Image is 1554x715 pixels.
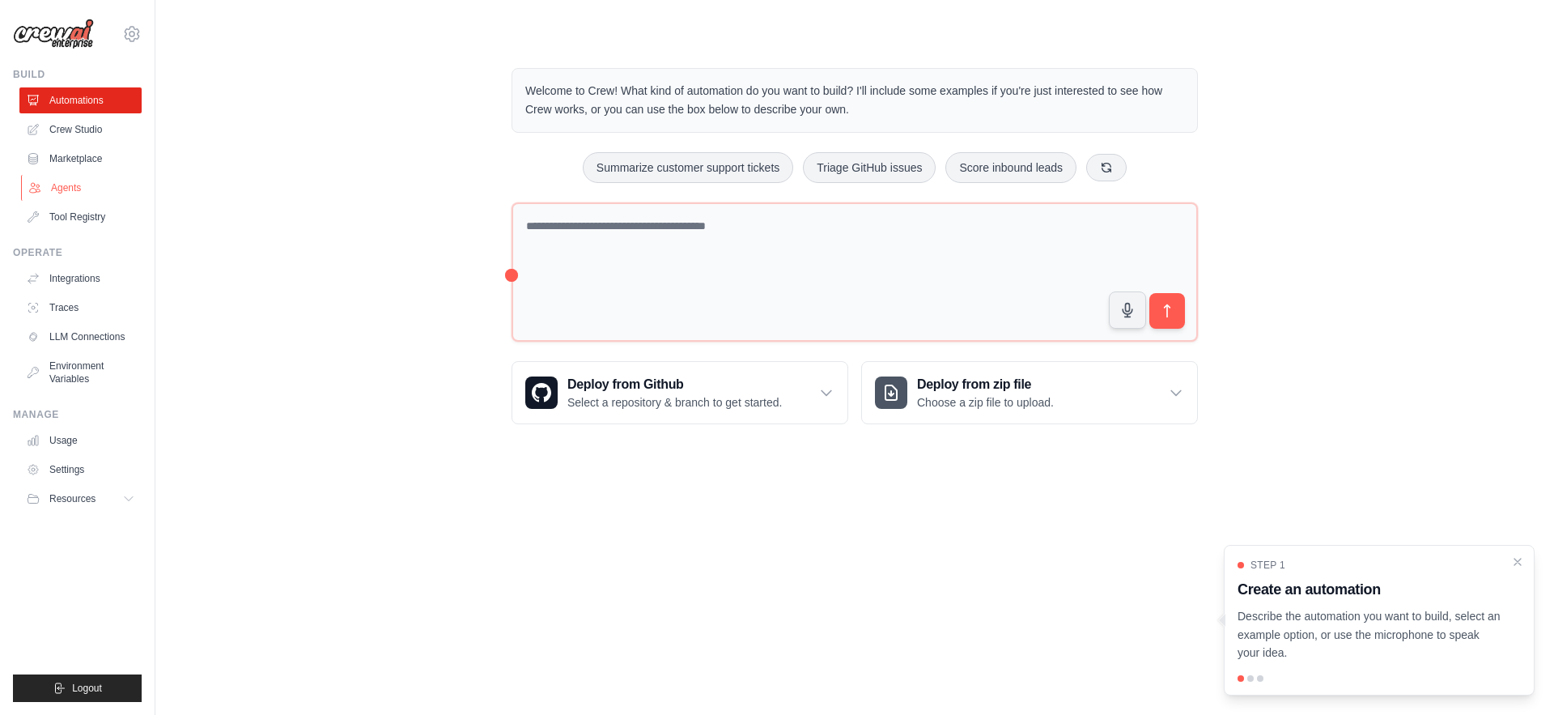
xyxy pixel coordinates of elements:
a: Tool Registry [19,204,142,230]
button: Resources [19,486,142,512]
div: Operate [13,246,142,259]
div: Build [13,68,142,81]
p: Choose a zip file to upload. [917,394,1054,411]
a: Marketplace [19,146,142,172]
a: Integrations [19,266,142,292]
a: LLM Connections [19,324,142,350]
a: Settings [19,457,142,483]
p: Select a repository & branch to get started. [567,394,782,411]
a: Crew Studio [19,117,142,143]
button: Summarize customer support tickets [583,152,793,183]
p: Describe the automation you want to build, select an example option, or use the microphone to spe... [1238,607,1501,662]
span: Resources [49,492,96,505]
a: Usage [19,428,142,453]
span: Step 1 [1250,559,1285,572]
a: Environment Variables [19,353,142,392]
h3: Deploy from Github [567,375,782,394]
a: Agents [21,175,143,201]
iframe: Chat Widget [1473,637,1554,715]
img: Logo [13,19,94,49]
a: Automations [19,87,142,113]
button: Logout [13,675,142,702]
h3: Create an automation [1238,578,1501,601]
button: Score inbound leads [945,152,1076,183]
button: Triage GitHub issues [803,152,936,183]
button: Close walkthrough [1511,555,1524,568]
span: Logout [72,682,102,695]
h3: Deploy from zip file [917,375,1054,394]
p: Welcome to Crew! What kind of automation do you want to build? I'll include some examples if you'... [525,82,1184,119]
div: Manage [13,408,142,421]
a: Traces [19,295,142,321]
